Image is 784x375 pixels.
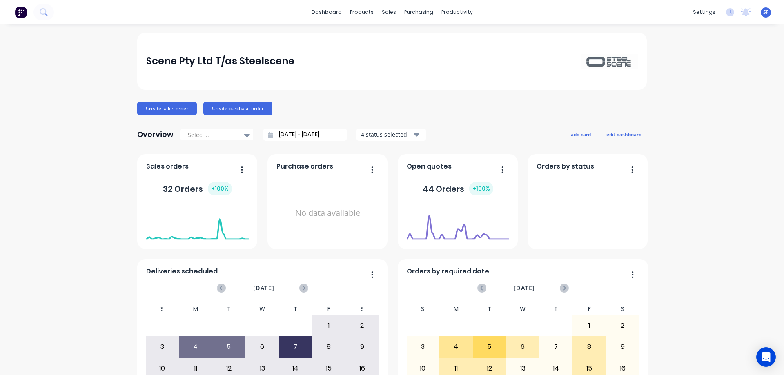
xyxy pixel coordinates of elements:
div: T [473,303,506,315]
button: edit dashboard [601,129,647,140]
a: dashboard [307,6,346,18]
div: T [212,303,246,315]
div: 5 [473,337,506,357]
button: 4 status selected [356,129,426,141]
div: Overview [137,126,174,143]
span: SF [763,9,768,16]
span: [DATE] [253,284,274,293]
div: W [245,303,279,315]
span: [DATE] [514,284,535,293]
div: 2 [606,315,639,336]
div: 7 [540,337,572,357]
div: T [539,303,573,315]
div: purchasing [400,6,437,18]
div: 2 [346,315,379,336]
span: Purchase orders [276,162,333,171]
div: 8 [573,337,606,357]
span: Orders by status [537,162,594,171]
div: sales [378,6,400,18]
div: Open Intercom Messenger [756,347,776,367]
div: S [146,303,179,315]
div: 3 [407,337,439,357]
button: add card [566,129,596,140]
div: Scene Pty Ltd T/as Steelscene [146,53,294,69]
div: 4 [440,337,472,357]
img: Factory [15,6,27,18]
div: productivity [437,6,477,18]
div: 3 [146,337,179,357]
span: Sales orders [146,162,189,171]
div: S [345,303,379,315]
div: 44 Orders [423,182,493,195]
div: No data available [276,175,379,252]
button: Create sales order [137,102,197,115]
div: W [506,303,539,315]
div: S [606,303,639,315]
div: 32 Orders [163,182,232,195]
div: 9 [606,337,639,357]
div: 5 [213,337,245,357]
div: 8 [312,337,345,357]
div: 9 [346,337,379,357]
div: 6 [506,337,539,357]
div: T [279,303,312,315]
div: F [572,303,606,315]
div: 6 [246,337,278,357]
button: Create purchase order [203,102,272,115]
div: M [179,303,212,315]
div: 1 [573,315,606,336]
img: Scene Pty Ltd T/as Steelscene [581,54,638,68]
div: + 100 % [208,182,232,195]
div: settings [689,6,719,18]
div: M [439,303,473,315]
div: 4 [179,337,212,357]
div: 4 status selected [361,130,412,139]
span: Open quotes [407,162,452,171]
div: S [406,303,440,315]
div: + 100 % [469,182,493,195]
div: F [312,303,345,315]
div: products [346,6,378,18]
div: 7 [279,337,312,357]
div: 1 [312,315,345,336]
